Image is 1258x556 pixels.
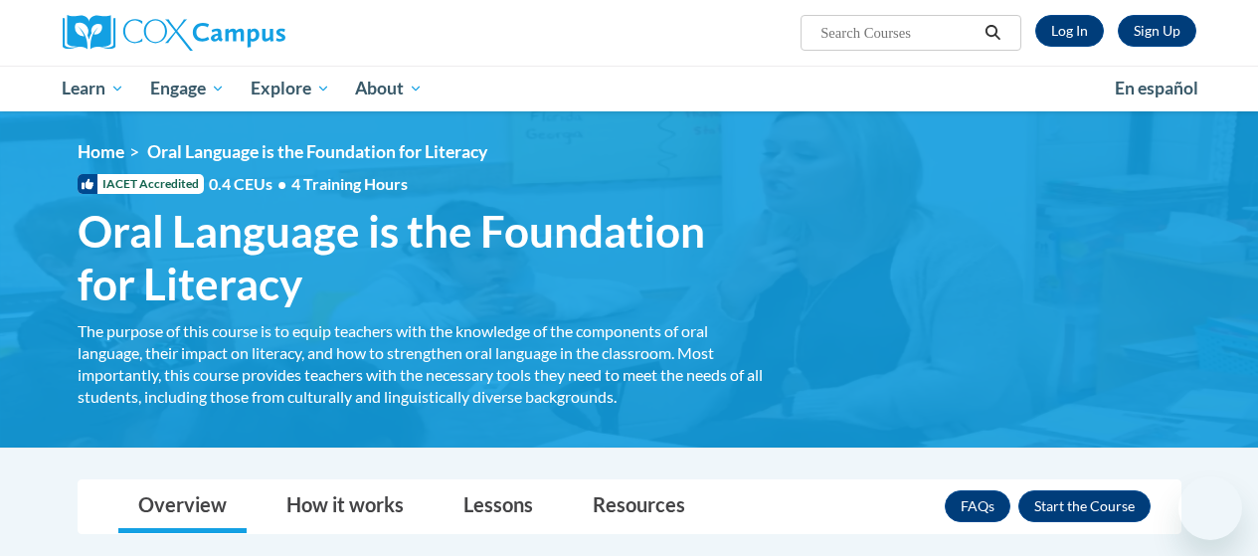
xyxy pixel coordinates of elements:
[1118,15,1196,47] a: Register
[251,77,330,100] span: Explore
[48,66,1211,111] div: Main menu
[238,66,343,111] a: Explore
[945,490,1010,522] a: FAQs
[355,77,423,100] span: About
[1115,78,1198,98] span: En español
[291,174,408,193] span: 4 Training Hours
[78,205,764,310] span: Oral Language is the Foundation for Literacy
[1178,476,1242,540] iframe: Button to launch messaging window
[1035,15,1104,47] a: Log In
[342,66,436,111] a: About
[1018,490,1151,522] button: Enroll
[137,66,238,111] a: Engage
[118,480,247,533] a: Overview
[150,77,225,100] span: Engage
[63,15,285,51] img: Cox Campus
[978,21,1007,45] button: Search
[444,480,553,533] a: Lessons
[63,15,421,51] a: Cox Campus
[267,480,424,533] a: How it works
[573,480,705,533] a: Resources
[78,141,124,162] a: Home
[78,320,764,408] div: The purpose of this course is to equip teachers with the knowledge of the components of oral lang...
[209,173,408,195] span: 0.4 CEUs
[147,141,487,162] span: Oral Language is the Foundation for Literacy
[50,66,138,111] a: Learn
[62,77,124,100] span: Learn
[818,21,978,45] input: Search Courses
[1102,68,1211,109] a: En español
[78,174,204,194] span: IACET Accredited
[277,174,286,193] span: •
